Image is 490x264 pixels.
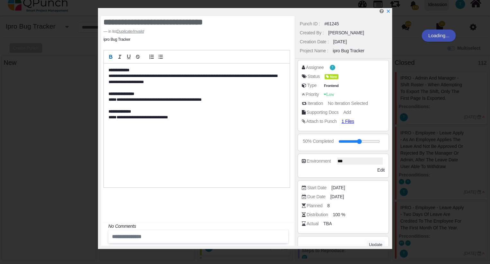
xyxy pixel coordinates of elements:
svg: x [386,9,390,13]
i: Edit Punch [380,9,384,13]
i: No Comments [108,224,136,229]
div: Loading... [422,30,456,42]
a: x [386,9,390,14]
li: ipro Bug Tracker [103,37,130,42]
